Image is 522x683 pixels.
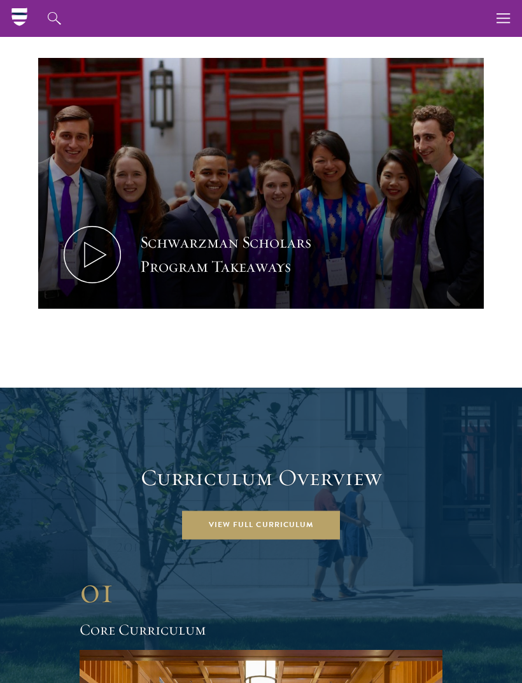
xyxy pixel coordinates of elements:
button: Schwarzman Scholars Program Takeaways [38,58,484,309]
div: Schwarzman Scholars Program Takeaways [140,230,376,279]
h2: Curriculum Overview [38,464,484,491]
h2: Core Curriculum [80,619,442,640]
a: View Full Curriculum [182,510,340,539]
div: 01 [80,568,442,612]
